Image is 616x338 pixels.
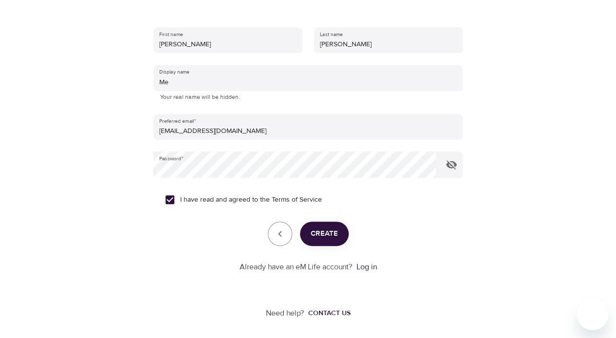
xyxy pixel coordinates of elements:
div: Contact us [308,308,351,318]
a: Terms of Service [272,195,322,205]
a: Contact us [304,308,351,318]
p: Need help? [266,308,304,319]
p: Your real name will be hidden. [160,93,456,102]
span: I have read and agreed to the [180,195,322,205]
span: Create [311,227,338,240]
a: Log in [356,262,377,272]
button: Create [300,222,349,246]
p: Already have an eM Life account? [240,262,353,273]
iframe: Button to launch messaging window [577,299,608,330]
